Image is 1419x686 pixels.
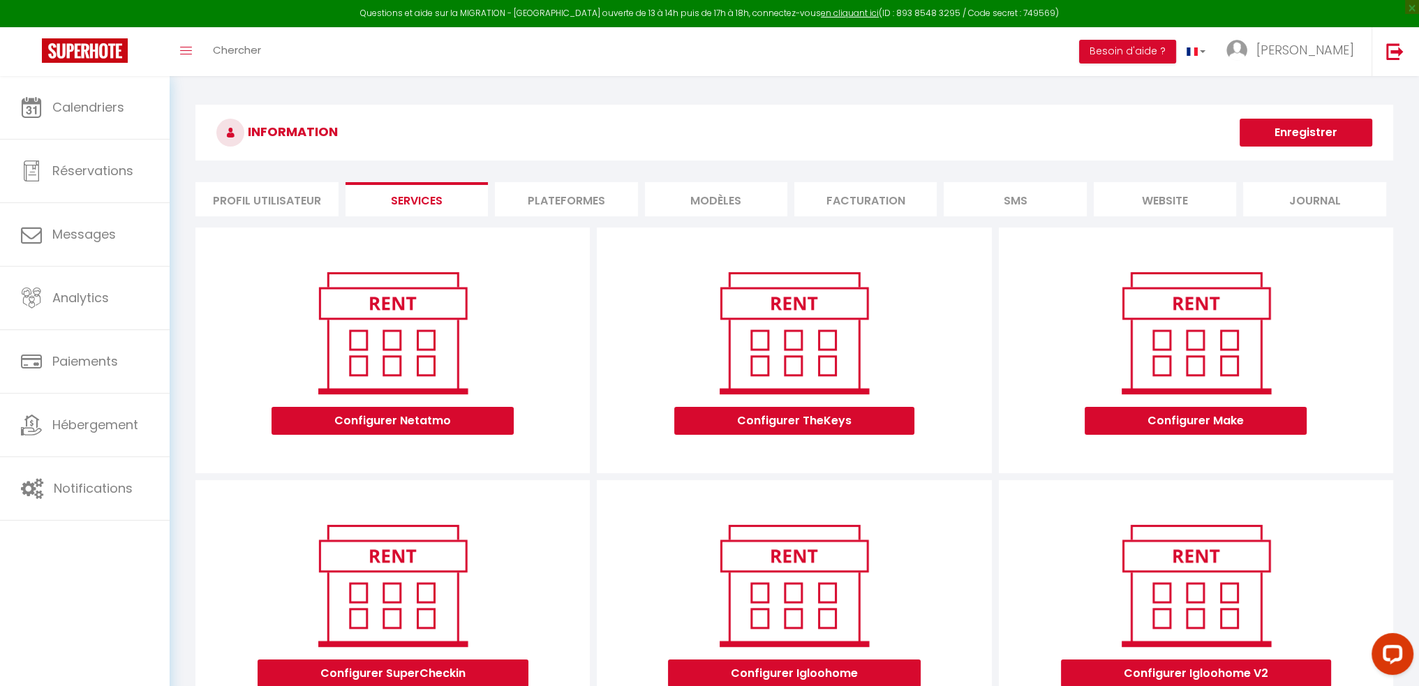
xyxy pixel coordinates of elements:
a: Chercher [202,27,272,76]
h3: INFORMATION [195,105,1393,161]
a: ... [PERSON_NAME] [1216,27,1372,76]
span: [PERSON_NAME] [1256,41,1354,59]
li: SMS [944,182,1086,216]
img: rent.png [304,519,482,653]
img: ... [1226,40,1247,61]
img: rent.png [705,266,883,400]
img: rent.png [1107,519,1285,653]
button: Configurer Make [1085,407,1307,435]
span: Notifications [54,479,133,497]
span: Réservations [52,162,133,179]
li: Journal [1243,182,1385,216]
li: MODÈLES [645,182,787,216]
button: Configurer Netatmo [272,407,514,435]
button: Configurer TheKeys [674,407,914,435]
span: Analytics [52,289,109,306]
span: Chercher [213,43,261,57]
span: Paiements [52,352,118,370]
li: website [1094,182,1236,216]
a: en cliquant ici [821,7,879,19]
img: Super Booking [42,38,128,63]
iframe: LiveChat chat widget [1360,627,1419,686]
span: Hébergement [52,416,138,433]
button: Besoin d'aide ? [1079,40,1176,64]
li: Profil Utilisateur [195,182,338,216]
img: rent.png [304,266,482,400]
span: Calendriers [52,98,124,116]
li: Services [346,182,488,216]
img: logout [1386,43,1404,60]
img: rent.png [1107,266,1285,400]
img: rent.png [705,519,883,653]
li: Facturation [794,182,937,216]
button: Enregistrer [1240,119,1372,147]
li: Plateformes [495,182,637,216]
span: Messages [52,225,116,243]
